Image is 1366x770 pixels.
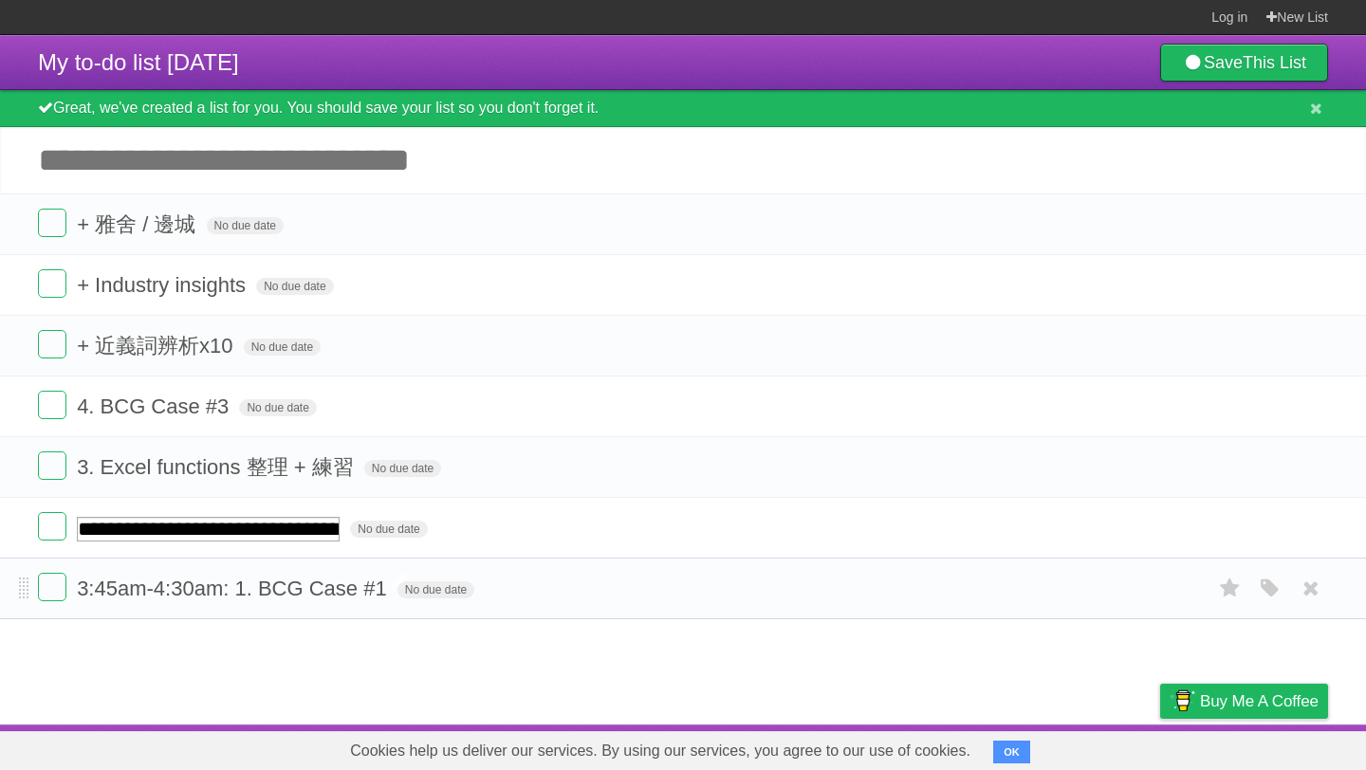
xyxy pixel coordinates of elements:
[256,278,333,295] span: No due date
[38,269,66,298] label: Done
[38,512,66,541] label: Done
[1071,729,1113,765] a: Terms
[77,212,200,236] span: + 雅舍 / 邊城
[77,334,237,357] span: + 近義詞辨析x10
[77,394,233,418] span: 4. BCG Case #3
[331,732,989,770] span: Cookies help us deliver our services. By using our services, you agree to our use of cookies.
[970,729,1047,765] a: Developers
[207,217,284,234] span: No due date
[908,729,948,765] a: About
[77,577,392,600] span: 3:45am-4:30am: 1. BCG Case #1
[1135,729,1185,765] a: Privacy
[1212,573,1248,604] label: Star task
[350,521,427,538] span: No due date
[1209,729,1328,765] a: Suggest a feature
[239,399,316,416] span: No due date
[1243,53,1306,72] b: This List
[38,451,66,480] label: Done
[38,209,66,237] label: Done
[397,581,474,598] span: No due date
[1170,685,1195,717] img: Buy me a coffee
[244,339,321,356] span: No due date
[38,573,66,601] label: Done
[364,460,441,477] span: No due date
[38,330,66,358] label: Done
[38,391,66,419] label: Done
[77,455,359,479] span: 3. Excel functions 整理 + 練習
[1160,684,1328,719] a: Buy me a coffee
[77,273,250,297] span: + Industry insights
[993,741,1030,763] button: OK
[1200,685,1319,718] span: Buy me a coffee
[38,49,239,75] span: My to-do list [DATE]
[1160,44,1328,82] a: SaveThis List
